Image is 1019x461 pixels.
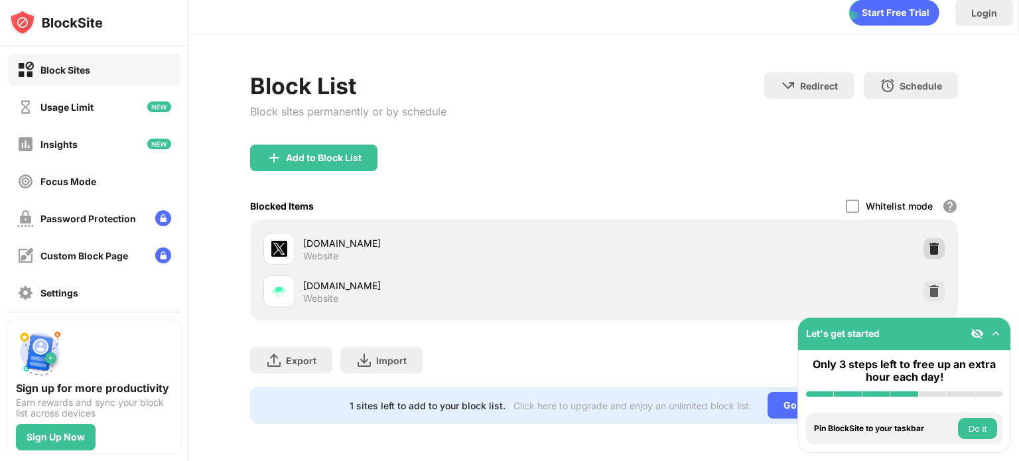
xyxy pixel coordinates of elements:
[17,173,34,190] img: focus-off.svg
[958,418,997,439] button: Do it
[271,241,287,257] img: favicons
[971,7,997,19] div: Login
[286,355,316,366] div: Export
[17,210,34,227] img: password-protection-off.svg
[147,101,171,112] img: new-icon.svg
[40,101,94,113] div: Usage Limit
[155,247,171,263] img: lock-menu.svg
[147,139,171,149] img: new-icon.svg
[16,397,172,419] div: Earn rewards and sync your block list across devices
[303,250,338,262] div: Website
[17,247,34,264] img: customize-block-page-off.svg
[16,381,172,395] div: Sign up for more productivity
[40,176,96,187] div: Focus Mode
[814,424,955,433] div: Pin BlockSite to your taskbar
[40,250,128,261] div: Custom Block Page
[376,355,407,366] div: Import
[40,213,136,224] div: Password Protection
[17,136,34,153] img: insights-off.svg
[9,9,103,36] img: logo-blocksite.svg
[768,392,858,419] div: Go Unlimited
[27,432,85,442] div: Sign Up Now
[800,80,838,92] div: Redirect
[17,62,34,78] img: block-on.svg
[303,279,604,293] div: [DOMAIN_NAME]
[17,99,34,115] img: time-usage-off.svg
[40,64,90,76] div: Block Sites
[250,105,446,118] div: Block sites permanently or by schedule
[303,293,338,304] div: Website
[17,285,34,301] img: settings-off.svg
[806,328,880,339] div: Let's get started
[350,400,506,411] div: 1 sites left to add to your block list.
[286,153,362,163] div: Add to Block List
[971,327,984,340] img: eye-not-visible.svg
[250,72,446,99] div: Block List
[866,200,933,212] div: Whitelist mode
[513,400,752,411] div: Click here to upgrade and enjoy an unlimited block list.
[989,327,1002,340] img: omni-setup-toggle.svg
[40,139,78,150] div: Insights
[250,200,314,212] div: Blocked Items
[806,358,1002,383] div: Only 3 steps left to free up an extra hour each day!
[16,328,64,376] img: push-signup.svg
[155,210,171,226] img: lock-menu.svg
[303,236,604,250] div: [DOMAIN_NAME]
[900,80,942,92] div: Schedule
[271,283,287,299] img: favicons
[40,287,78,298] div: Settings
